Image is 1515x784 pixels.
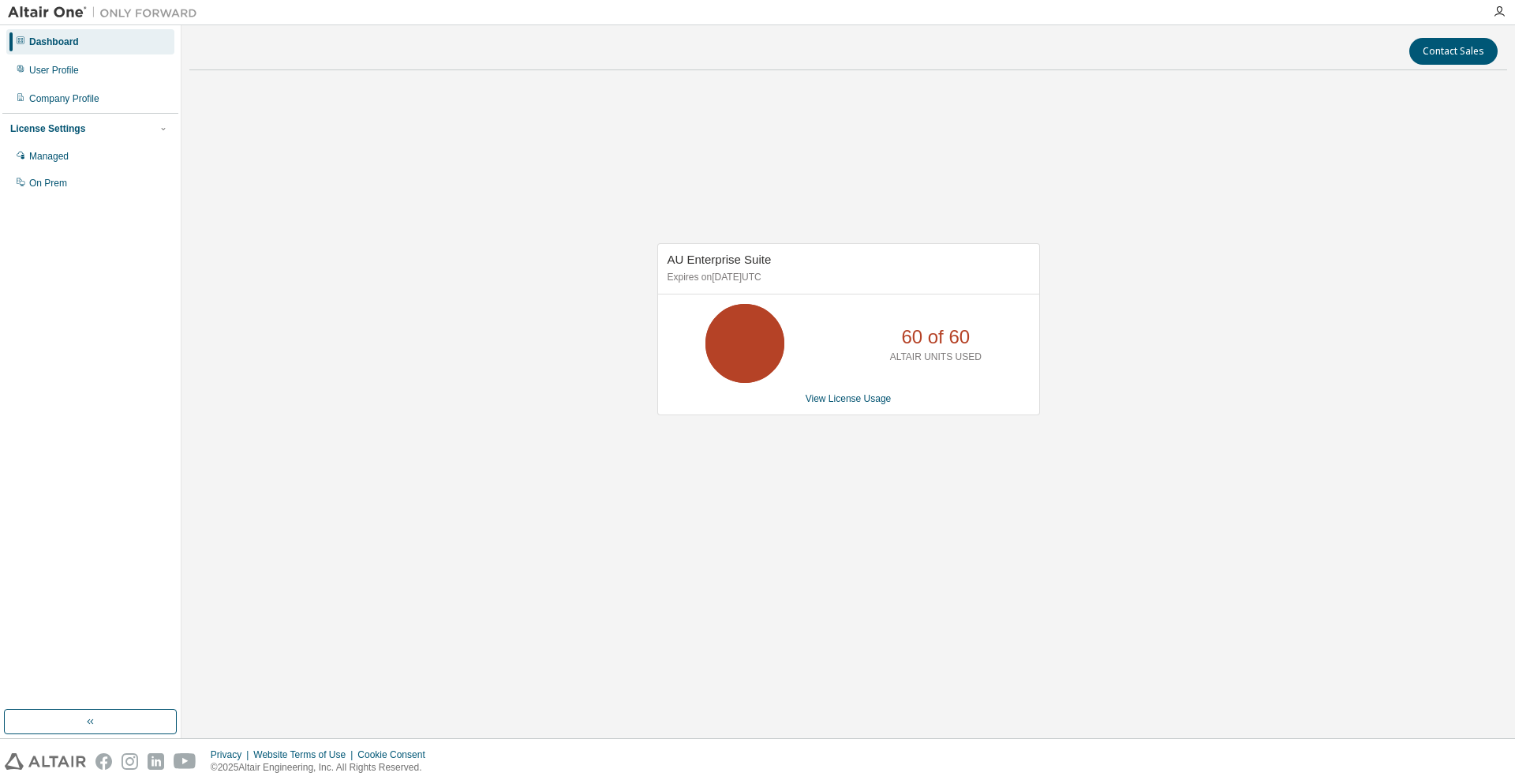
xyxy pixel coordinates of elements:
[8,5,205,21] img: Altair One
[211,761,435,775] p: © 2025 Altair Engineering, Inc. All Rights Reserved.
[29,92,99,105] div: Company Profile
[253,748,357,761] div: Website Terms of Use
[357,748,434,761] div: Cookie Consent
[29,64,79,77] div: User Profile
[5,753,86,770] img: altair_logo.svg
[668,271,1026,284] p: Expires on [DATE] UTC
[122,753,138,770] img: instagram.svg
[1409,38,1498,65] button: Contact Sales
[174,753,196,770] img: youtube.svg
[890,351,982,364] p: ALTAIR UNITS USED
[10,122,85,135] div: License Settings
[148,753,164,770] img: linkedin.svg
[29,150,69,163] div: Managed
[806,393,892,404] a: View License Usage
[901,324,970,351] p: 60 of 60
[211,748,253,761] div: Privacy
[668,253,772,266] span: AU Enterprise Suite
[29,36,79,48] div: Dashboard
[95,753,112,770] img: facebook.svg
[29,177,67,189] div: On Prem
